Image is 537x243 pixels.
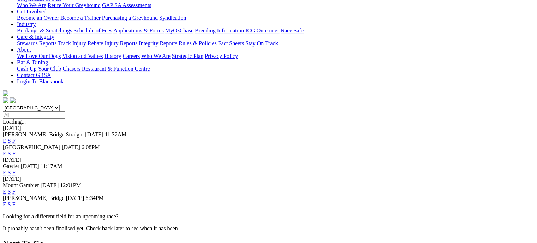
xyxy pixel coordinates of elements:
[3,201,6,207] a: E
[205,53,238,59] a: Privacy Policy
[172,53,203,59] a: Strategic Plan
[17,34,54,40] a: Care & Integrity
[17,15,59,21] a: Become an Owner
[104,53,121,59] a: History
[3,176,534,182] div: [DATE]
[41,182,59,188] span: [DATE]
[60,15,101,21] a: Become a Trainer
[62,53,103,59] a: Vision and Values
[17,40,534,47] div: Care & Integrity
[17,40,56,46] a: Stewards Reports
[17,59,48,65] a: Bar & Dining
[17,47,31,53] a: About
[17,21,36,27] a: Industry
[58,40,103,46] a: Track Injury Rebate
[17,66,534,72] div: Bar & Dining
[41,163,62,169] span: 11:17AM
[17,28,534,34] div: Industry
[8,189,11,195] a: S
[3,131,84,137] span: [PERSON_NAME] Bridge Straight
[123,53,140,59] a: Careers
[3,163,19,169] span: Gawler
[3,97,8,103] img: facebook.svg
[159,15,186,21] a: Syndication
[8,150,11,156] a: S
[60,182,81,188] span: 12:01PM
[3,119,26,125] span: Loading...
[73,28,112,34] a: Schedule of Fees
[3,225,179,231] partial: It probably hasn't been finalised yet. Check back later to see when it has been.
[3,111,65,119] input: Select date
[66,195,84,201] span: [DATE]
[179,40,217,46] a: Rules & Policies
[105,40,137,46] a: Injury Reports
[139,40,177,46] a: Integrity Reports
[12,150,16,156] a: F
[141,53,171,59] a: Who We Are
[17,2,46,8] a: Who We Are
[102,15,158,21] a: Purchasing a Greyhound
[62,66,150,72] a: Chasers Restaurant & Function Centre
[3,150,6,156] a: E
[3,195,65,201] span: [PERSON_NAME] Bridge
[12,170,16,176] a: F
[3,213,534,220] p: Looking for a different field for an upcoming race?
[3,125,534,131] div: [DATE]
[3,144,60,150] span: [GEOGRAPHIC_DATA]
[17,78,64,84] a: Login To Blackbook
[245,40,278,46] a: Stay On Track
[113,28,164,34] a: Applications & Forms
[17,8,47,14] a: Get Involved
[62,144,80,150] span: [DATE]
[245,28,279,34] a: ICG Outcomes
[17,28,72,34] a: Bookings & Scratchings
[12,138,16,144] a: F
[17,2,534,8] div: Greyhounds as Pets
[195,28,244,34] a: Breeding Information
[85,131,103,137] span: [DATE]
[85,195,104,201] span: 6:34PM
[12,201,16,207] a: F
[17,15,534,21] div: Get Involved
[17,72,51,78] a: Contact GRSA
[105,131,127,137] span: 11:32AM
[8,170,11,176] a: S
[3,157,534,163] div: [DATE]
[3,170,6,176] a: E
[281,28,303,34] a: Race Safe
[10,97,16,103] img: twitter.svg
[8,201,11,207] a: S
[8,138,11,144] a: S
[17,66,61,72] a: Cash Up Your Club
[48,2,101,8] a: Retire Your Greyhound
[3,138,6,144] a: E
[3,189,6,195] a: E
[21,163,39,169] span: [DATE]
[218,40,244,46] a: Fact Sheets
[12,189,16,195] a: F
[102,2,151,8] a: GAP SA Assessments
[17,53,61,59] a: We Love Our Dogs
[3,182,39,188] span: Mount Gambier
[17,53,534,59] div: About
[165,28,193,34] a: MyOzChase
[3,90,8,96] img: logo-grsa-white.png
[82,144,100,150] span: 6:08PM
